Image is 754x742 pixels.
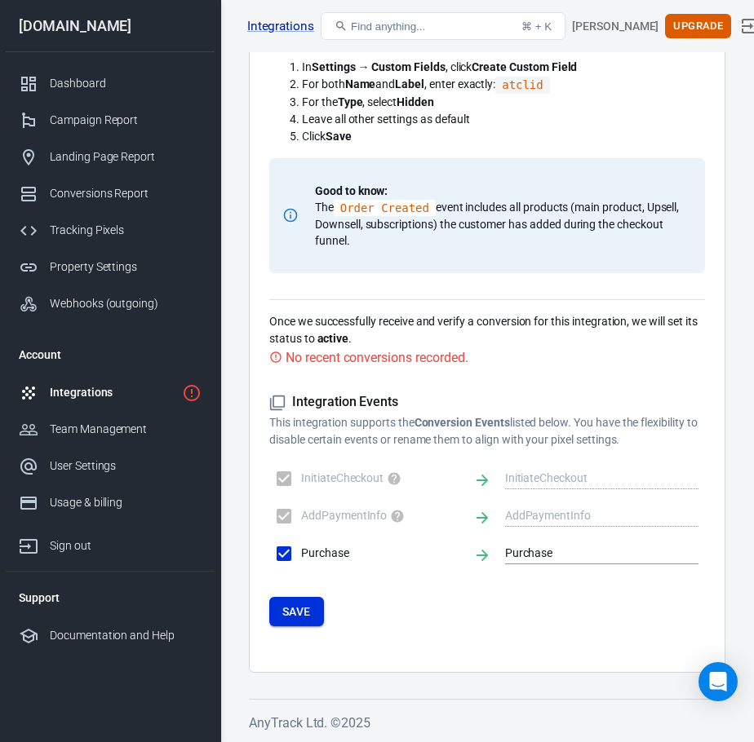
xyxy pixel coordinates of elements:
[269,597,324,627] button: Save
[315,184,388,197] strong: Good to know:
[302,94,705,111] li: For the , select
[50,185,202,202] div: Conversions Report
[351,20,425,33] span: Find anything...
[326,130,352,143] strong: Save
[521,20,552,33] div: ⌘ + K
[505,468,699,488] input: InitiateCheckout
[6,374,215,411] a: Integrations
[50,421,202,438] div: Team Management
[345,77,376,91] strong: Name
[6,139,215,175] a: Landing Page Report
[6,484,215,521] a: Usage & billing
[301,507,460,524] span: AddPaymentInfo
[397,95,434,108] strong: Hidden
[286,347,468,368] div: No recent conversions recorded.
[269,394,705,411] h5: Integration Events
[50,494,202,511] div: Usage & billing
[317,332,349,345] strong: active
[699,662,738,701] div: Open Intercom Messenger
[302,111,705,128] li: Leave all other settings as default
[301,470,460,487] span: InitiateCheckout
[50,222,202,239] div: Tracking Pixels
[334,200,436,216] code: Click to copy
[6,19,215,33] div: [DOMAIN_NAME]
[50,295,202,312] div: Webhooks (outgoing)
[312,60,446,73] strong: Settings → Custom Fields
[6,335,215,374] li: Account
[6,212,215,249] a: Tracking Pixels
[50,537,202,554] div: Sign out
[249,713,725,733] h6: AnyTrack Ltd. © 2025
[395,77,424,91] strong: Label
[6,521,215,564] a: Sign out
[6,448,215,484] a: User Settings
[390,509,405,523] svg: The AddPaymentInfo event is automatically collected by the Anytrack tracking tag.
[6,578,215,617] li: Support
[6,175,215,212] a: Conversions Report
[50,457,202,475] div: User Settings
[387,471,401,486] svg: The InitiateCheckout event is automatically collected by the Anytrack tracking tag.
[269,414,705,448] p: This integration supports the listed below. You have the flexibility to disable certain events or...
[302,76,705,94] li: For both and , enter exactly:
[495,77,549,94] code: Click to copy
[302,59,705,76] li: In , click
[338,95,363,108] strong: Type
[505,543,674,563] input: Purchase
[505,506,699,526] input: AddPaymentInfo
[6,249,215,285] a: Property Settings
[415,416,510,429] strong: Conversion Events
[6,65,215,102] a: Dashboard
[321,12,565,40] button: Find anything...⌘ + K
[301,545,460,562] span: Purchase
[50,148,202,166] div: Landing Page Report
[6,102,215,139] a: Campaign Report
[302,128,705,145] li: Click
[6,411,215,448] a: Team Management
[665,14,731,39] button: Upgrade
[50,627,202,644] div: Documentation and Help
[50,258,202,276] div: Property Settings
[247,18,314,35] a: Integrations
[6,285,215,322] a: Webhooks (outgoing)
[269,313,705,347] p: Once we successfully receive and verify a conversion for this integration, we will set its status...
[50,112,202,129] div: Campaign Report
[182,383,202,403] svg: 1 networks not verified yet
[50,75,202,92] div: Dashboard
[472,60,577,73] strong: Create Custom Field
[315,183,685,249] p: The event includes all products (main product, Upsell, Downsell, subscriptions) the customer has ...
[572,18,659,35] div: Account id: j9Cy1dVm
[50,384,175,401] div: Integrations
